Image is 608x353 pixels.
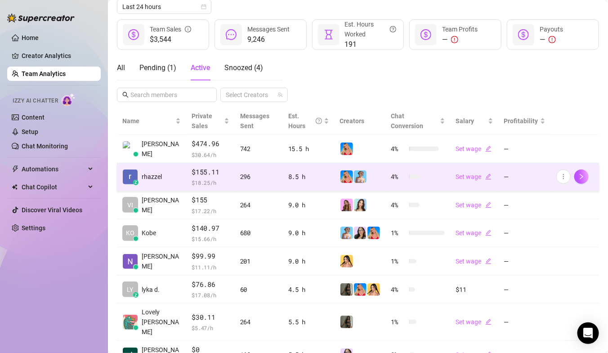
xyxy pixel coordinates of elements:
[127,200,133,210] span: VI
[142,172,162,182] span: rhazzel
[499,219,551,248] td: —
[316,111,322,131] span: question-circle
[578,174,585,180] span: right
[354,227,367,239] img: Sami
[123,141,138,156] img: Paul James Sori…
[126,228,134,238] span: KO
[340,199,353,211] img: Ari
[391,172,406,182] span: 4 %
[340,170,353,183] img: Ashley
[240,256,277,266] div: 201
[288,228,329,238] div: 9.0 h
[240,144,277,154] div: 742
[13,97,58,105] span: Izzy AI Chatter
[128,29,139,40] span: dollar-circle
[127,285,134,295] span: LY
[139,63,176,73] div: Pending ( 1 )
[288,317,329,327] div: 5.5 h
[247,34,290,45] span: 9,246
[192,290,229,299] span: $ 17.08 /h
[345,19,397,39] div: Est. Hours Worked
[354,283,367,296] img: Ashley
[12,165,19,173] span: thunderbolt
[117,107,186,135] th: Name
[340,227,353,239] img: Vanessa
[192,195,229,206] span: $155
[367,283,380,296] img: Jocelyn
[192,206,229,215] span: $ 17.22 /h
[323,29,334,40] span: hourglass
[123,254,138,269] img: Ninette Joy Pol…
[549,36,556,43] span: exclamation-circle
[288,200,329,210] div: 9.0 h
[22,34,39,41] a: Home
[540,26,563,33] span: Payouts
[456,258,492,265] a: Set wageedit
[354,170,367,183] img: Vanessa
[456,145,492,152] a: Set wageedit
[288,111,322,131] div: Est. Hours
[240,285,277,295] div: 60
[391,317,406,327] span: 1 %
[192,323,229,332] span: $ 5.47 /h
[22,143,68,150] a: Chat Monitoring
[277,92,283,98] span: team
[288,285,329,295] div: 4.5 h
[22,162,85,176] span: Automations
[192,279,229,290] span: $76.86
[335,107,386,135] th: Creators
[499,276,551,304] td: —
[354,199,367,211] img: Amelia
[192,167,229,178] span: $155.11
[192,150,229,159] span: $ 30.64 /h
[22,114,45,121] a: Content
[345,39,397,50] span: 191
[499,191,551,219] td: —
[142,195,181,215] span: [PERSON_NAME]
[192,263,229,272] span: $ 11.11 /h
[485,174,492,180] span: edit
[192,251,229,262] span: $99.99
[192,139,229,149] span: $474.96
[191,63,210,72] span: Active
[142,307,181,337] span: Lovely [PERSON_NAME]
[391,112,424,130] span: Chat Conversion
[518,29,529,40] span: dollar-circle
[123,170,138,184] img: rhazzel
[391,256,406,266] span: 1 %
[192,112,212,130] span: Private Sales
[185,24,191,34] span: info-circle
[340,255,353,268] img: Jocelyn
[22,206,82,214] a: Discover Viral Videos
[130,90,204,100] input: Search members
[22,49,94,63] a: Creator Analytics
[499,163,551,192] td: —
[390,19,396,39] span: question-circle
[340,283,353,296] img: Brandy
[133,180,139,185] div: z
[192,223,229,234] span: $140.97
[540,34,563,45] div: —
[288,172,329,182] div: 8.5 h
[226,29,237,40] span: message
[142,285,160,295] span: lyka d.
[577,322,599,344] div: Open Intercom Messenger
[288,144,329,154] div: 15.5 h
[240,200,277,210] div: 264
[192,178,229,187] span: $ 18.25 /h
[224,63,263,72] span: Snoozed ( 4 )
[420,29,431,40] span: dollar-circle
[442,26,478,33] span: Team Profits
[499,304,551,341] td: —
[391,228,406,238] span: 1 %
[451,36,458,43] span: exclamation-circle
[456,229,492,237] a: Set wageedit
[22,128,38,135] a: Setup
[122,92,129,98] span: search
[456,285,493,295] div: $11
[340,316,353,328] img: Brandy
[485,319,492,325] span: edit
[240,228,277,238] div: 680
[142,139,181,159] span: [PERSON_NAME]
[499,135,551,163] td: —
